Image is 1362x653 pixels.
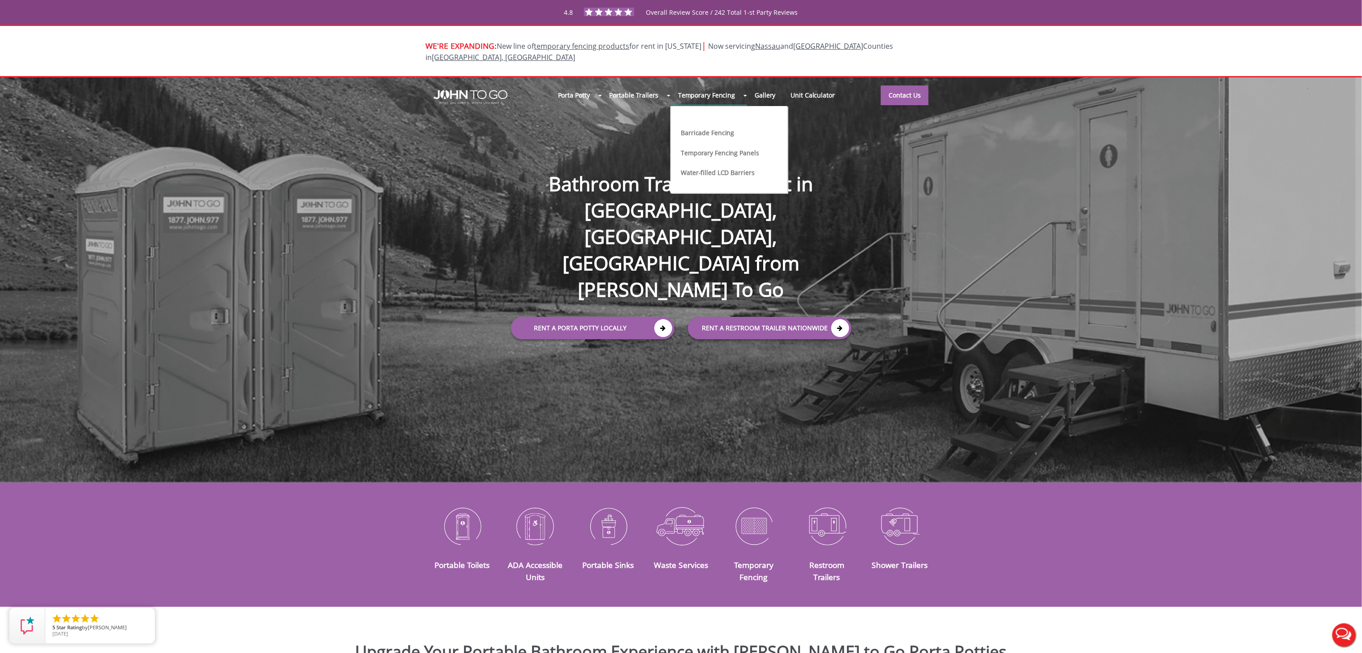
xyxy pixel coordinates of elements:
[433,503,492,549] img: Portable-Toilets-icon_N.png
[426,41,894,62] span: Now servicing and Counties in
[654,559,708,570] a: Waste Services
[651,503,711,549] img: Waste-Services-icon_N.png
[797,503,857,549] img: Restroom-Trailers-icon_N.png
[734,559,773,582] a: Temporary Fencing
[670,85,743,105] a: Temporary Fencing
[52,625,148,631] span: by
[426,41,894,62] span: New line of for rent in [US_STATE]
[434,90,507,104] img: JOHN to go
[534,41,630,51] a: temporary fencing products
[872,559,928,570] a: Shower Trailers
[702,39,707,51] span: |
[724,503,784,549] img: Temporary-Fencing-cion_N.png
[502,141,860,303] h1: Bathroom Trailers For Rent in [GEOGRAPHIC_DATA], [GEOGRAPHIC_DATA], [GEOGRAPHIC_DATA] from [PERSO...
[88,624,127,631] span: [PERSON_NAME]
[578,503,638,549] img: Portable-Sinks-icon_N.png
[794,41,864,51] a: [GEOGRAPHIC_DATA]
[688,317,851,339] a: rent a RESTROOM TRAILER Nationwide
[426,40,497,51] span: WE'RE EXPANDING:
[511,317,675,339] a: Rent a Porta Potty Locally
[61,613,72,624] li: 
[80,613,90,624] li: 
[1326,617,1362,653] button: Live Chat
[70,613,81,624] li: 
[52,624,55,631] span: 5
[582,559,634,570] a: Portable Sinks
[881,85,928,105] a: Contact Us
[680,167,756,177] a: Water-filled LCD Barriers
[52,613,62,624] li: 
[18,617,36,635] img: Review Rating
[756,41,781,51] a: Nassau
[809,559,844,582] a: Restroom Trailers
[52,630,68,637] span: [DATE]
[870,503,930,549] img: Shower-Trailers-icon_N.png
[505,503,565,549] img: ADA-Accessible-Units-icon_N.png
[56,624,82,631] span: Star Rating
[680,128,735,137] a: Barricade Fencing
[564,8,573,17] span: 4.8
[89,613,100,624] li: 
[646,8,798,34] span: Overall Review Score / 242 Total 1-st Party Reviews
[680,148,760,157] a: Temporary Fencing Panels
[432,52,576,62] a: [GEOGRAPHIC_DATA], [GEOGRAPHIC_DATA]
[747,85,783,105] a: Gallery
[602,85,666,105] a: Portable Trailers
[550,85,597,105] a: Porta Potty
[783,85,843,105] a: Unit Calculator
[508,559,563,582] a: ADA Accessible Units
[434,559,490,570] a: Portable Toilets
